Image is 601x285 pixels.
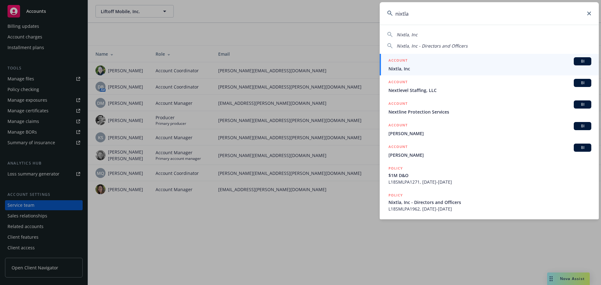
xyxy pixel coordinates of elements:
[388,206,591,212] span: L18SMLPA1962, [DATE]-[DATE]
[388,152,591,158] span: [PERSON_NAME]
[576,102,589,107] span: BI
[380,75,599,97] a: ACCOUNTBINextlevel Staffing, LLC
[380,97,599,119] a: ACCOUNTBINextline Protection Services
[388,57,408,65] h5: ACCOUNT
[576,123,589,129] span: BI
[388,65,591,72] span: Nixtla, Inc
[388,165,403,171] h5: POLICY
[576,80,589,86] span: BI
[388,144,408,151] h5: ACCOUNT
[388,179,591,185] span: L18SMLPA1271, [DATE]-[DATE]
[576,145,589,150] span: BI
[388,172,591,179] span: $1M D&O
[388,87,591,94] span: Nextlevel Staffing, LLC
[380,119,599,140] a: ACCOUNTBI[PERSON_NAME]
[380,162,599,189] a: POLICY$1M D&OL18SMLPA1271, [DATE]-[DATE]
[380,2,599,25] input: Search...
[388,199,591,206] span: Nixtla, Inc - Directors and Officers
[388,79,408,86] h5: ACCOUNT
[380,54,599,75] a: ACCOUNTBINixtla, Inc
[380,189,599,216] a: POLICYNixtla, Inc - Directors and OfficersL18SMLPA1962, [DATE]-[DATE]
[388,100,408,108] h5: ACCOUNT
[388,130,591,137] span: [PERSON_NAME]
[388,192,403,198] h5: POLICY
[397,43,468,49] span: Nixtla, Inc - Directors and Officers
[388,109,591,115] span: Nextline Protection Services
[388,122,408,130] h5: ACCOUNT
[576,59,589,64] span: BI
[380,140,599,162] a: ACCOUNTBI[PERSON_NAME]
[397,32,418,38] span: Nixtla, Inc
